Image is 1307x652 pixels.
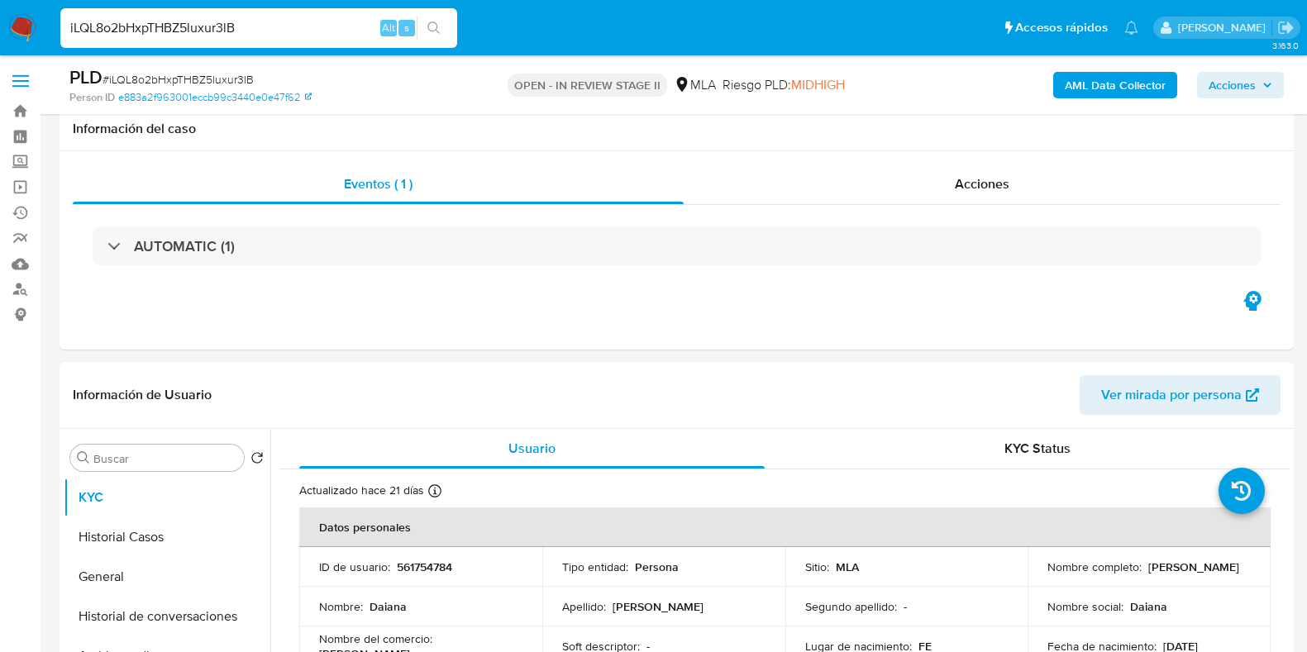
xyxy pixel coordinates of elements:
button: Acciones [1197,72,1284,98]
button: KYC [64,478,270,517]
span: Ver mirada por persona [1101,375,1242,415]
p: Apellido : [562,599,606,614]
span: Acciones [1209,72,1256,98]
b: PLD [69,64,103,90]
p: Tipo entidad : [562,559,628,574]
p: MLA [836,559,859,574]
span: MIDHIGH [791,75,845,94]
h1: Información de Usuario [73,387,212,403]
p: Nombre social : [1047,599,1123,614]
p: Sitio : [805,559,829,574]
b: AML Data Collector [1065,72,1166,98]
button: Ver mirada por persona [1080,375,1281,415]
a: Notificaciones [1124,21,1138,35]
input: Buscar usuario o caso... [60,17,457,39]
span: Alt [382,20,395,36]
p: ID de usuario : [319,559,390,574]
button: Historial de conversaciones [64,597,270,636]
span: s [404,20,409,36]
p: Nombre : [319,599,363,614]
b: Person ID [69,90,115,105]
input: Buscar [93,451,237,466]
p: 561754784 [397,559,452,574]
a: e883a2f963001eccb99c3440e0e47f62 [118,90,312,105]
p: Daiana [370,599,407,614]
p: Daiana [1130,599,1167,614]
a: Salir [1277,19,1295,36]
p: Nombre completo : [1047,559,1142,574]
div: AUTOMATIC (1) [93,227,1261,265]
button: Volver al orden por defecto [250,451,264,469]
button: Historial Casos [64,517,270,557]
th: Datos personales [299,507,1271,547]
span: KYC Status [1004,439,1071,458]
h3: AUTOMATIC (1) [134,237,235,255]
span: Eventos ( 1 ) [344,174,413,193]
button: search-icon [417,17,451,40]
button: Buscar [77,451,90,464]
p: Nombre del comercio : [319,631,432,646]
p: florencia.lera@mercadolibre.com [1178,20,1271,36]
span: Accesos rápidos [1015,19,1108,36]
span: # iLQL8o2bHxpTHBZ5luxur3lB [103,71,254,88]
button: AML Data Collector [1053,72,1177,98]
h1: Información del caso [73,121,1281,137]
p: Segundo apellido : [805,599,897,614]
p: Persona [635,559,679,574]
div: MLA [674,76,716,94]
p: - [904,599,907,614]
span: Usuario [508,439,556,458]
p: OPEN - IN REVIEW STAGE II [508,74,667,97]
p: [PERSON_NAME] [1148,559,1239,574]
p: [PERSON_NAME] [613,599,704,614]
button: General [64,557,270,597]
p: Actualizado hace 21 días [299,483,424,498]
span: Riesgo PLD: [723,76,845,94]
span: Acciones [955,174,1009,193]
